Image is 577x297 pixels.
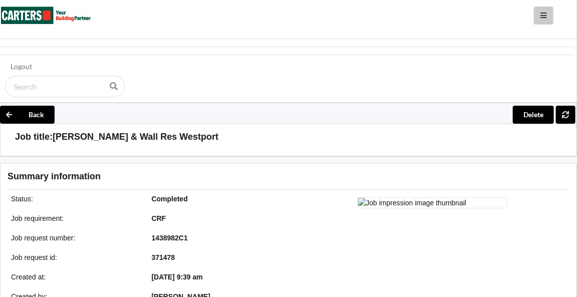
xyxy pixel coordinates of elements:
b: [DATE] 9:39 am [152,273,203,281]
button: Delete [513,106,554,124]
a: Logout [3,63,574,72]
b: 371478 [152,253,175,261]
h3: Job title: [15,131,53,143]
div: Job requirement : [4,213,145,223]
h3: [PERSON_NAME] & Wall Res Westport [53,131,218,143]
div: Job request number : [4,233,145,243]
b: CRF [152,214,166,222]
b: 1438982C1 [152,234,188,242]
input: Search [5,76,125,97]
h3: Summary information [8,171,426,182]
b: Completed [152,195,188,203]
img: Job impression image thumbnail [358,197,508,208]
div: Created at : [4,272,145,282]
div: Job request id : [4,252,145,262]
div: Status : [4,194,145,204]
